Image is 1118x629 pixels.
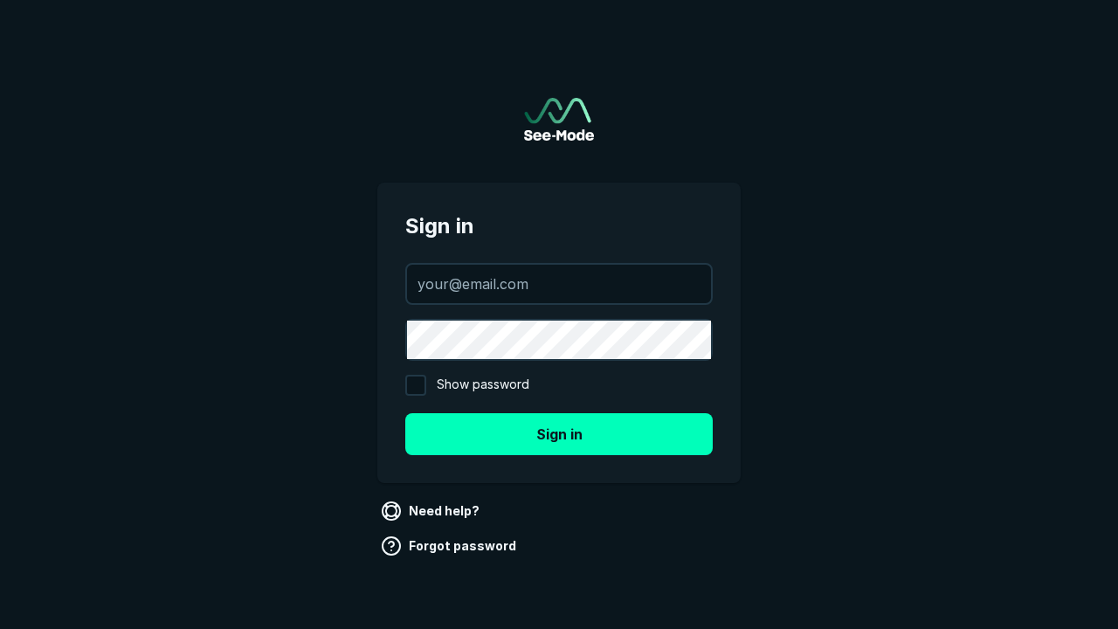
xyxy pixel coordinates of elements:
[377,532,523,560] a: Forgot password
[437,375,529,396] span: Show password
[377,497,487,525] a: Need help?
[524,98,594,141] img: See-Mode Logo
[407,265,711,303] input: your@email.com
[405,211,713,242] span: Sign in
[405,413,713,455] button: Sign in
[524,98,594,141] a: Go to sign in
